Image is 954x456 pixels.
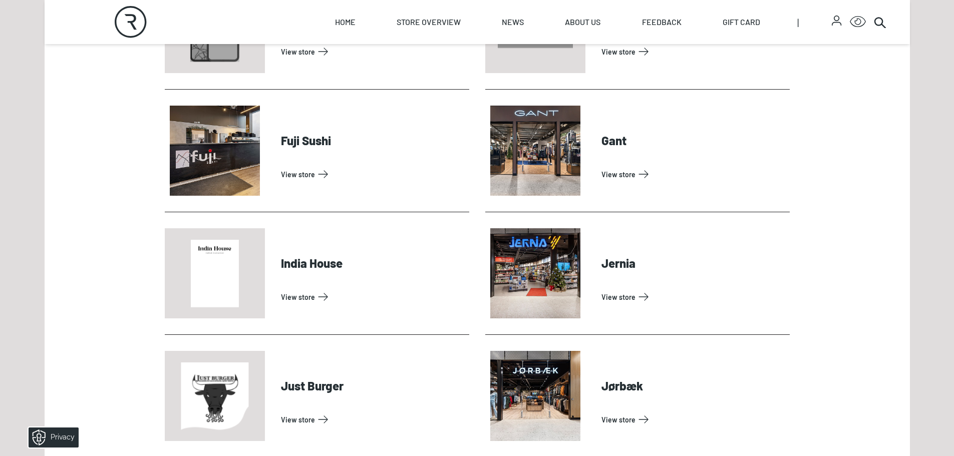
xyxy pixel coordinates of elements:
[281,411,465,427] a: Show Store: Just Burger
[642,17,682,27] font: Feedback
[281,289,465,305] a: Show Store: India House
[502,17,524,27] font: News
[723,17,760,27] font: Gift card
[797,16,799,28] font: |
[281,166,465,182] a: Show Store: Fuji Sushi
[601,289,786,305] a: Show Store: Jernia
[601,166,786,182] a: Show Store: Gant
[281,44,465,60] a: Show Store: Fixit
[10,424,92,451] iframe: Manage Preferences
[335,17,356,27] font: Home
[601,44,786,60] a: Show Store: Frem Real Estate Brokerage
[397,17,461,27] font: Store overview
[601,411,786,427] a: Show Store: Jørbæk
[850,14,866,30] button: Open Accessibility Menu
[565,17,600,27] font: About us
